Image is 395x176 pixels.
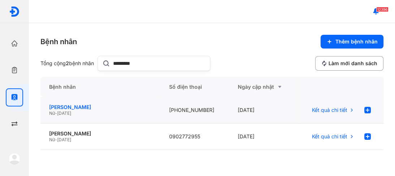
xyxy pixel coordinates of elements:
[312,133,347,140] span: Kết quả chi tiết
[312,107,347,113] span: Kết quả chi tiết
[376,7,388,12] span: 12396
[40,77,160,97] div: Bệnh nhân
[160,97,229,123] div: [PHONE_NUMBER]
[49,110,55,116] span: Nữ
[57,137,71,142] span: [DATE]
[66,60,69,66] span: 2
[160,123,229,150] div: 0902772955
[229,97,298,123] div: [DATE]
[315,56,383,71] button: Làm mới danh sách
[40,37,77,47] div: Bệnh nhân
[55,137,57,142] span: -
[238,83,289,91] div: Ngày cập nhật
[321,35,383,49] button: Thêm bệnh nhân
[40,60,95,67] div: Tổng cộng bệnh nhân
[9,6,20,17] img: logo
[329,60,377,67] span: Làm mới danh sách
[335,38,378,45] span: Thêm bệnh nhân
[160,77,229,97] div: Số điện thoại
[49,104,152,110] div: [PERSON_NAME]
[57,110,71,116] span: [DATE]
[49,137,55,142] span: Nữ
[49,130,152,137] div: [PERSON_NAME]
[229,123,298,150] div: [DATE]
[55,110,57,116] span: -
[9,153,20,164] img: logo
